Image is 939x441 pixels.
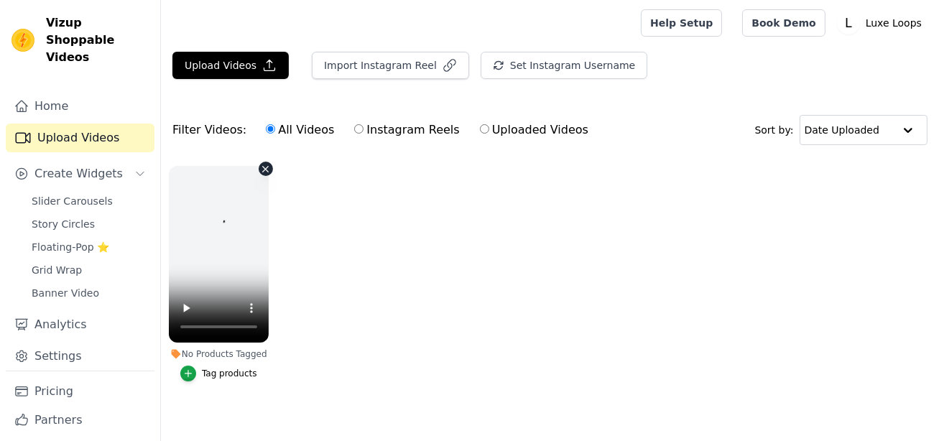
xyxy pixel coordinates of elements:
[481,52,647,79] button: Set Instagram Username
[6,406,154,435] a: Partners
[312,52,469,79] button: Import Instagram Reel
[6,159,154,188] button: Create Widgets
[6,310,154,339] a: Analytics
[169,348,269,360] div: No Products Tagged
[259,162,273,176] button: Video Delete
[172,52,289,79] button: Upload Videos
[172,113,596,147] div: Filter Videos:
[23,214,154,234] a: Story Circles
[641,9,722,37] a: Help Setup
[23,283,154,303] a: Banner Video
[860,10,928,36] p: Luxe Loops
[837,10,928,36] button: L Luxe Loops
[11,29,34,52] img: Vizup
[742,9,825,37] a: Book Demo
[6,124,154,152] a: Upload Videos
[32,263,82,277] span: Grid Wrap
[6,92,154,121] a: Home
[845,16,852,30] text: L
[23,191,154,211] a: Slider Carousels
[23,260,154,280] a: Grid Wrap
[755,115,928,145] div: Sort by:
[265,121,335,139] label: All Videos
[46,14,149,66] span: Vizup Shoppable Videos
[32,240,109,254] span: Floating-Pop ⭐
[32,194,113,208] span: Slider Carousels
[354,124,364,134] input: Instagram Reels
[23,237,154,257] a: Floating-Pop ⭐
[202,368,257,379] div: Tag products
[32,217,95,231] span: Story Circles
[266,124,275,134] input: All Videos
[6,377,154,406] a: Pricing
[32,286,99,300] span: Banner Video
[34,165,123,182] span: Create Widgets
[6,342,154,371] a: Settings
[479,121,589,139] label: Uploaded Videos
[180,366,257,381] button: Tag products
[480,124,489,134] input: Uploaded Videos
[353,121,460,139] label: Instagram Reels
